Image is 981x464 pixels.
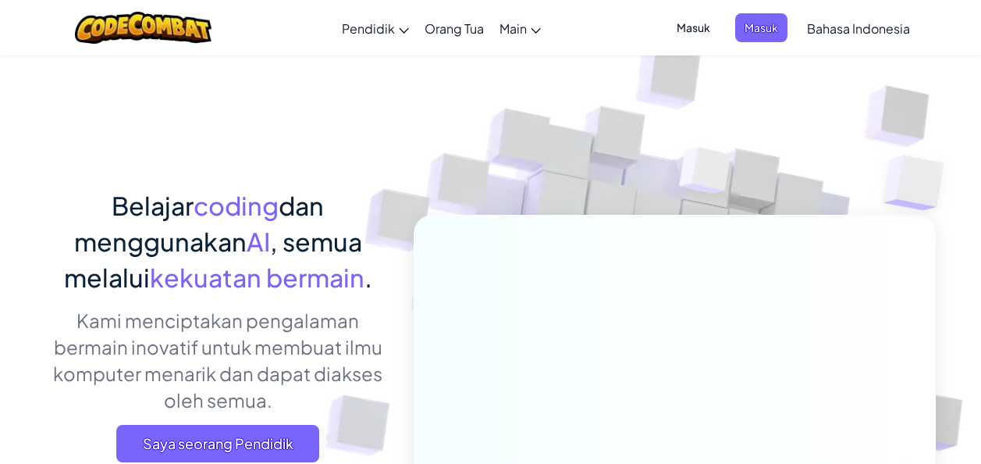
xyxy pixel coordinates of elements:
button: Masuk [735,13,787,42]
span: Main [499,20,527,37]
a: Saya seorang Pendidik [116,425,319,462]
button: Masuk [667,13,720,42]
span: Belajar [112,190,194,221]
span: . [364,262,372,293]
a: Main [492,7,549,49]
a: Orang Tua [417,7,492,49]
p: Kami menciptakan pengalaman bermain inovatif untuk membuat ilmu komputer menarik dan dapat diakse... [46,307,390,413]
a: Bahasa Indonesia [799,7,918,49]
span: kekuatan bermain [150,262,364,293]
span: Bahasa Indonesia [807,20,910,37]
span: AI [247,226,270,257]
a: Pendidik [334,7,417,49]
span: Pendidik [342,20,395,37]
span: coding [194,190,279,221]
img: Overlap cubes [649,116,762,233]
img: CodeCombat logo [75,12,211,44]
